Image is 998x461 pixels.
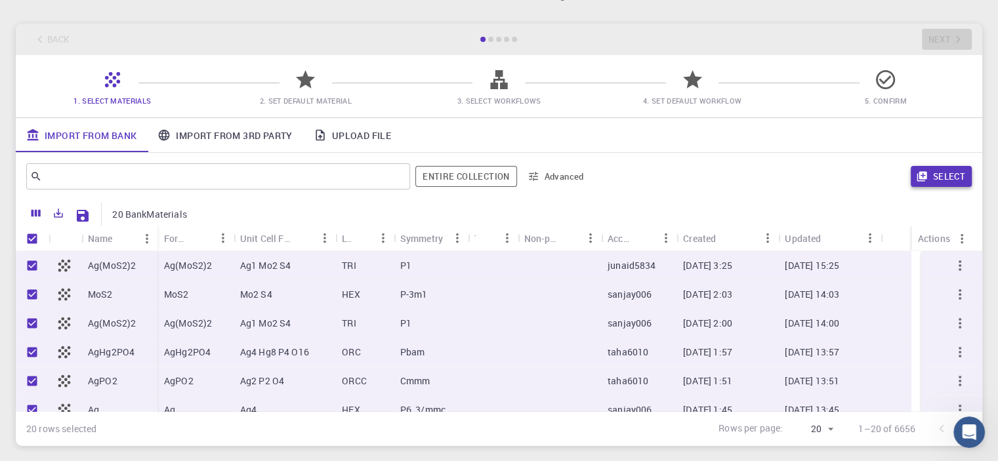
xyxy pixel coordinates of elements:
p: Ag1 Mo2 S4 [240,317,291,330]
button: Select [911,166,972,187]
p: junaid5834 [608,259,656,272]
p: [DATE] 14:03 [785,288,839,301]
button: Sort [293,228,314,249]
a: Upload File [303,118,402,152]
p: taha6010 [608,346,648,359]
button: Menu [213,228,234,249]
p: Rows per page: [718,422,783,437]
p: AgHg2PO4 [164,346,211,359]
div: Non-periodic [524,226,559,251]
div: Symmetry [400,226,443,251]
div: Lattice [342,226,351,251]
p: Ag(MoS2)2 [164,259,212,272]
a: Import From 3rd Party [147,118,302,152]
p: ORC [342,346,360,359]
div: Formula [164,226,192,251]
p: [DATE] 13:57 [785,346,839,359]
button: Save Explorer Settings [70,203,96,229]
div: Updated [778,226,880,251]
a: Import From Bank [16,118,147,152]
button: Menu [655,228,676,249]
div: Symmetry [394,226,468,251]
p: [DATE] 13:51 [785,374,839,388]
button: Sort [821,228,842,249]
p: Ag4 [240,403,257,416]
button: Sort [476,228,497,249]
p: AgHg2PO4 [88,346,135,359]
button: Menu [373,228,394,249]
p: Ag2 P2 O4 [240,374,284,388]
p: sanjay006 [608,403,652,416]
p: [DATE] 2:03 [683,288,732,301]
button: Menu [497,228,518,249]
button: Menu [951,228,972,249]
div: Lattice [335,226,393,251]
p: [DATE] 2:00 [683,317,732,330]
div: Icon [49,226,81,251]
div: Account [608,226,634,251]
p: Pbam [400,346,425,359]
div: Tags [468,226,517,251]
div: Formula [157,226,234,251]
iframe: Intercom live chat [953,416,985,448]
button: Sort [113,228,134,249]
p: sanjay006 [608,288,652,301]
p: [DATE] 1:45 [683,403,732,416]
button: Sort [716,228,737,249]
button: Entire collection [415,166,516,187]
p: AgPO2 [88,374,117,388]
button: Menu [859,228,880,249]
p: Ag(MoS2)2 [88,317,136,330]
div: 20 [788,420,837,439]
button: Columns [25,203,47,224]
p: AgPO2 [164,374,194,388]
p: sanjay006 [608,317,652,330]
p: HEX [342,403,360,416]
div: Non-periodic [518,226,601,251]
div: Unit Cell Formula [234,226,335,251]
div: Unit Cell Formula [240,226,293,251]
p: P-3m1 [400,288,428,301]
p: MoS2 [164,288,189,301]
div: Created [683,226,716,251]
p: Ag1 Mo2 S4 [240,259,291,272]
p: [DATE] 15:25 [785,259,839,272]
div: Actions [911,226,972,251]
span: 3. Select Workflows [457,96,541,106]
p: P1 [400,317,411,330]
p: Ag(MoS2)2 [88,259,136,272]
span: Filter throughout whole library including sets (folders) [415,166,516,187]
p: Ag [88,403,99,416]
div: 20 rows selected [26,422,96,435]
button: Menu [580,228,601,249]
button: Advanced [522,166,591,187]
button: Sort [192,228,213,249]
p: Ag(MoS2)2 [164,317,212,330]
p: 20 BankMaterials [112,208,186,221]
div: Account [601,226,676,251]
span: Support [26,9,73,21]
span: 5. Confirm [865,96,907,106]
button: Sort [559,228,580,249]
p: [DATE] 14:00 [785,317,839,330]
p: [DATE] 3:25 [683,259,732,272]
p: HEX [342,288,360,301]
p: TRI [342,259,356,272]
button: Menu [757,228,778,249]
p: [DATE] 1:57 [683,346,732,359]
p: P6_3/mmc [400,403,446,416]
p: 1–20 of 6656 [858,422,915,435]
p: P1 [400,259,411,272]
button: Sort [634,228,655,249]
span: 1. Select Materials [73,96,151,106]
div: Updated [785,226,821,251]
span: 4. Set Default Workflow [643,96,741,106]
p: Cmmm [400,374,430,388]
p: ORCC [342,374,367,388]
p: Ag [164,403,175,416]
button: Export [47,203,70,224]
div: Created [676,226,778,251]
p: [DATE] 13:45 [785,403,839,416]
p: Ag4 Hg8 P4 O16 [240,346,309,359]
p: Mo2 S4 [240,288,272,301]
